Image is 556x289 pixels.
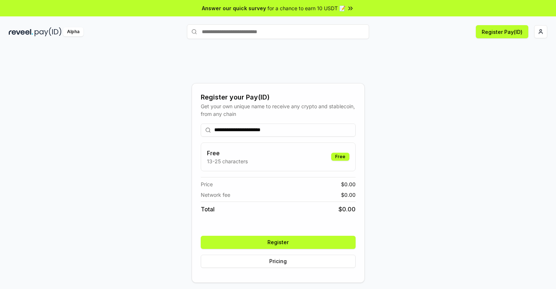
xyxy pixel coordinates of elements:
[201,191,230,199] span: Network fee
[201,255,356,268] button: Pricing
[201,92,356,102] div: Register your Pay(ID)
[207,157,248,165] p: 13-25 characters
[9,27,33,36] img: reveel_dark
[35,27,62,36] img: pay_id
[267,4,345,12] span: for a chance to earn 10 USDT 📝
[476,25,528,38] button: Register Pay(ID)
[202,4,266,12] span: Answer our quick survey
[338,205,356,214] span: $ 0.00
[207,149,248,157] h3: Free
[331,153,349,161] div: Free
[341,191,356,199] span: $ 0.00
[201,180,213,188] span: Price
[201,236,356,249] button: Register
[201,102,356,118] div: Get your own unique name to receive any crypto and stablecoin, from any chain
[341,180,356,188] span: $ 0.00
[201,205,215,214] span: Total
[63,27,83,36] div: Alpha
